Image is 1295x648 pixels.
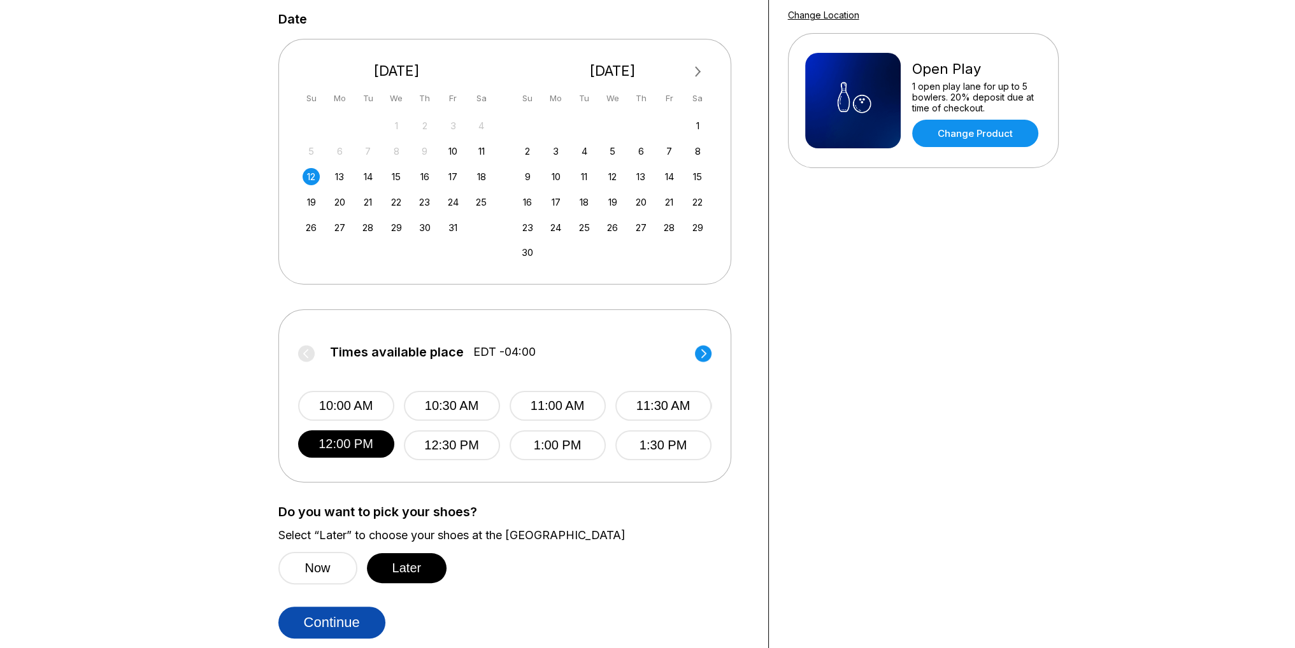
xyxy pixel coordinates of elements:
button: 1:00 PM [510,430,606,460]
div: Choose Saturday, October 18th, 2025 [473,168,490,185]
div: month 2025-11 [517,116,708,262]
div: Choose Tuesday, October 21st, 2025 [359,194,376,211]
button: 11:30 AM [615,391,712,421]
div: Choose Monday, November 3rd, 2025 [547,143,564,160]
div: Choose Monday, October 27th, 2025 [331,219,348,236]
div: Choose Wednesday, November 12th, 2025 [604,168,621,185]
div: Choose Tuesday, November 4th, 2025 [576,143,593,160]
div: Choose Wednesday, November 26th, 2025 [604,219,621,236]
label: Select “Later” to choose your shoes at the [GEOGRAPHIC_DATA] [278,528,749,542]
div: Choose Sunday, November 30th, 2025 [519,244,536,261]
div: Choose Sunday, October 19th, 2025 [303,194,320,211]
div: Choose Saturday, November 22nd, 2025 [689,194,706,211]
div: Mo [547,90,564,107]
button: 10:30 AM [404,391,500,421]
a: Change Product [912,120,1038,147]
div: Choose Monday, November 17th, 2025 [547,194,564,211]
button: Now [278,552,357,584]
div: Choose Wednesday, October 29th, 2025 [388,219,405,236]
div: Choose Friday, November 7th, 2025 [661,143,678,160]
div: We [388,90,405,107]
div: Choose Thursday, November 6th, 2025 [633,143,650,160]
div: Choose Sunday, November 16th, 2025 [519,194,536,211]
div: Choose Saturday, November 15th, 2025 [689,168,706,185]
div: Choose Thursday, October 23rd, 2025 [416,194,433,211]
div: Choose Wednesday, October 22nd, 2025 [388,194,405,211]
a: Change Location [788,10,859,20]
div: Tu [576,90,593,107]
button: Later [367,553,447,583]
div: Choose Friday, October 24th, 2025 [445,194,462,211]
div: Not available Sunday, October 5th, 2025 [303,143,320,160]
div: Su [303,90,320,107]
label: Do you want to pick your shoes? [278,505,749,519]
button: 12:00 PM [298,430,394,458]
div: Choose Tuesday, October 28th, 2025 [359,219,376,236]
div: Choose Monday, November 24th, 2025 [547,219,564,236]
div: Choose Friday, October 10th, 2025 [445,143,462,160]
div: Choose Monday, October 13th, 2025 [331,168,348,185]
div: Choose Saturday, November 8th, 2025 [689,143,706,160]
div: Choose Saturday, October 11th, 2025 [473,143,490,160]
div: Choose Tuesday, November 11th, 2025 [576,168,593,185]
div: Choose Friday, November 28th, 2025 [661,219,678,236]
div: Choose Tuesday, November 18th, 2025 [576,194,593,211]
div: Open Play [912,60,1041,78]
div: Choose Monday, November 10th, 2025 [547,168,564,185]
div: Not available Thursday, October 9th, 2025 [416,143,433,160]
div: [DATE] [514,62,712,80]
div: Th [416,90,433,107]
div: Choose Thursday, November 20th, 2025 [633,194,650,211]
div: Choose Friday, October 17th, 2025 [445,168,462,185]
div: [DATE] [298,62,496,80]
div: Choose Friday, November 21st, 2025 [661,194,678,211]
div: Fr [661,90,678,107]
div: Choose Tuesday, November 25th, 2025 [576,219,593,236]
span: EDT -04:00 [473,345,536,359]
button: 12:30 PM [404,430,500,460]
div: Fr [445,90,462,107]
div: Not available Saturday, October 4th, 2025 [473,117,490,134]
button: 11:00 AM [510,391,606,421]
div: Choose Wednesday, November 5th, 2025 [604,143,621,160]
div: We [604,90,621,107]
div: Choose Sunday, November 2nd, 2025 [519,143,536,160]
button: Continue [278,607,385,638]
div: Choose Tuesday, October 14th, 2025 [359,168,376,185]
button: 1:30 PM [615,430,712,460]
div: Not available Monday, October 6th, 2025 [331,143,348,160]
div: Not available Wednesday, October 1st, 2025 [388,117,405,134]
div: Choose Sunday, November 9th, 2025 [519,168,536,185]
div: Choose Sunday, November 23rd, 2025 [519,219,536,236]
div: Su [519,90,536,107]
button: Next Month [688,62,708,82]
div: Th [633,90,650,107]
div: month 2025-10 [301,116,492,236]
div: Sa [689,90,706,107]
div: Choose Saturday, November 1st, 2025 [689,117,706,134]
div: 1 open play lane for up to 5 bowlers. 20% deposit due at time of checkout. [912,81,1041,113]
div: Choose Sunday, October 26th, 2025 [303,219,320,236]
label: Date [278,12,307,26]
div: Choose Saturday, October 25th, 2025 [473,194,490,211]
div: Not available Wednesday, October 8th, 2025 [388,143,405,160]
img: Open Play [805,53,901,148]
div: Mo [331,90,348,107]
div: Choose Saturday, November 29th, 2025 [689,219,706,236]
span: Times available place [330,345,464,359]
div: Choose Friday, November 14th, 2025 [661,168,678,185]
div: Choose Thursday, November 13th, 2025 [633,168,650,185]
div: Not available Thursday, October 2nd, 2025 [416,117,433,134]
div: Choose Thursday, October 16th, 2025 [416,168,433,185]
div: Choose Sunday, October 12th, 2025 [303,168,320,185]
div: Sa [473,90,490,107]
div: Choose Wednesday, October 15th, 2025 [388,168,405,185]
button: 10:00 AM [298,391,394,421]
div: Choose Thursday, October 30th, 2025 [416,219,433,236]
div: Not available Tuesday, October 7th, 2025 [359,143,376,160]
div: Tu [359,90,376,107]
div: Choose Monday, October 20th, 2025 [331,194,348,211]
div: Choose Wednesday, November 19th, 2025 [604,194,621,211]
div: Choose Thursday, November 27th, 2025 [633,219,650,236]
div: Choose Friday, October 31st, 2025 [445,219,462,236]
